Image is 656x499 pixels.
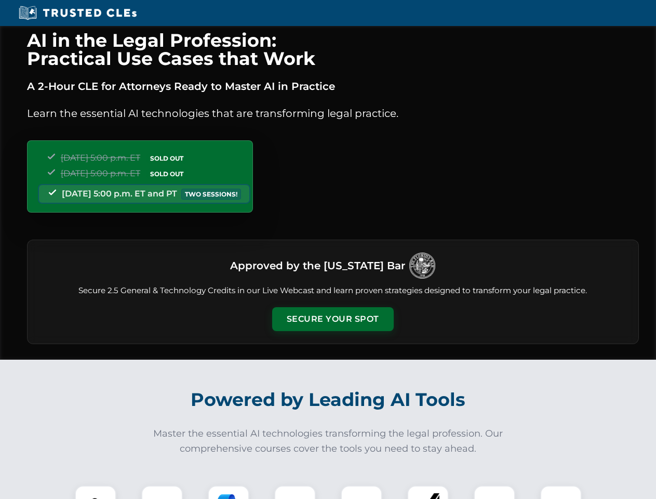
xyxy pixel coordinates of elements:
h1: AI in the Legal Profession: Practical Use Cases that Work [27,31,639,68]
img: Trusted CLEs [16,5,140,21]
p: Learn the essential AI technologies that are transforming legal practice. [27,105,639,122]
p: A 2-Hour CLE for Attorneys Ready to Master AI in Practice [27,78,639,95]
p: Master the essential AI technologies transforming the legal profession. Our comprehensive courses... [146,426,510,456]
button: Secure Your Spot [272,307,394,331]
p: Secure 2.5 General & Technology Credits in our Live Webcast and learn proven strategies designed ... [40,285,626,297]
span: [DATE] 5:00 p.m. ET [61,153,140,163]
span: [DATE] 5:00 p.m. ET [61,168,140,178]
span: SOLD OUT [146,168,187,179]
h2: Powered by Leading AI Tools [41,382,616,418]
img: Logo [409,253,435,279]
span: SOLD OUT [146,153,187,164]
h3: Approved by the [US_STATE] Bar [230,256,405,275]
